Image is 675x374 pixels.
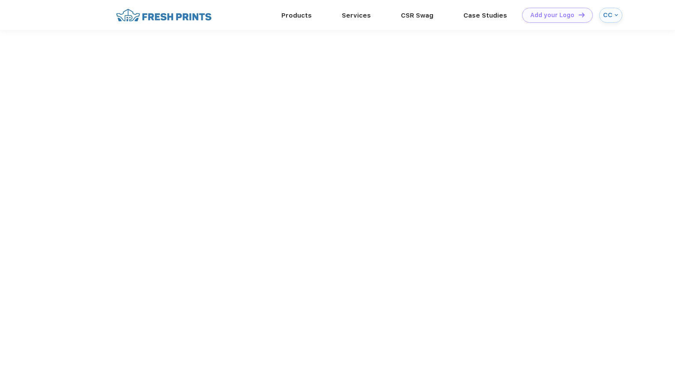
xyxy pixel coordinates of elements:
img: arrow_down_blue.svg [615,13,618,17]
img: DT [579,12,585,17]
a: Products [281,12,312,19]
div: CC [603,12,612,19]
img: fo%20logo%202.webp [113,8,214,23]
div: Add your Logo [530,12,574,19]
